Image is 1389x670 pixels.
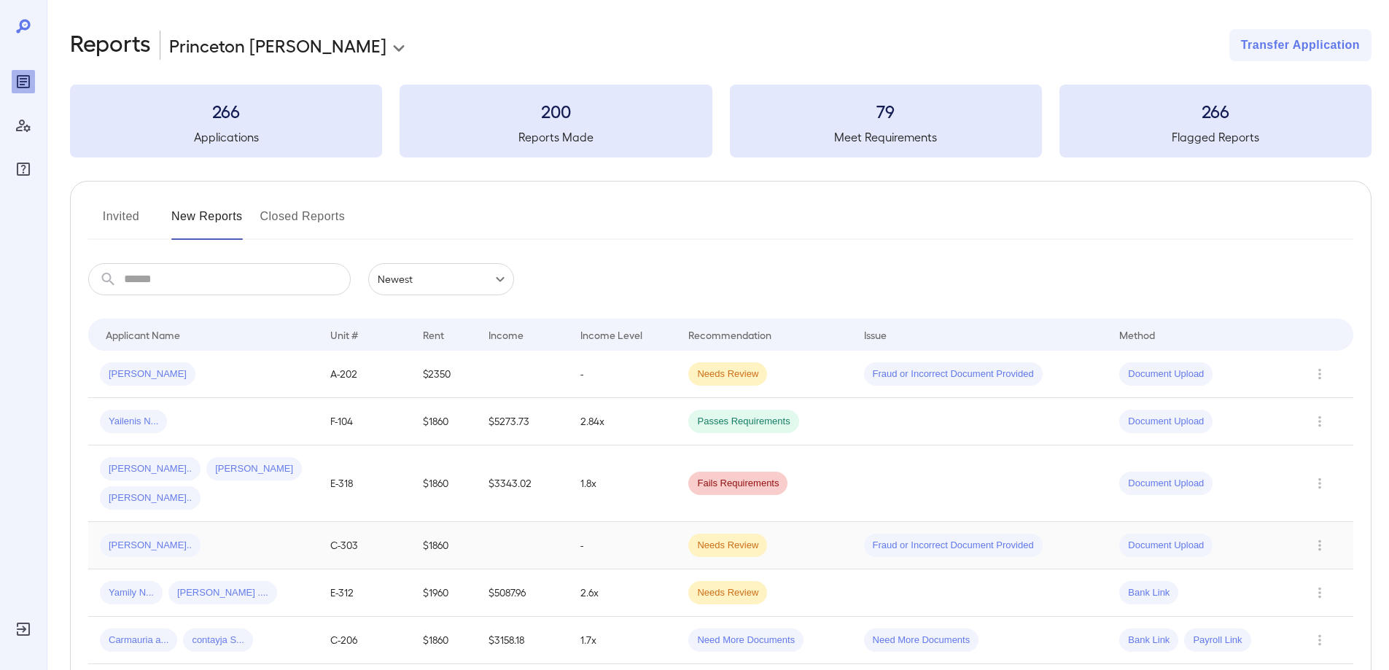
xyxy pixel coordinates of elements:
[319,398,411,445] td: F-104
[688,415,798,429] span: Passes Requirements
[1119,326,1155,343] div: Method
[477,398,569,445] td: $5273.73
[864,634,979,647] span: Need More Documents
[88,205,154,240] button: Invited
[100,367,195,381] span: [PERSON_NAME]
[319,351,411,398] td: A-202
[411,445,477,522] td: $1860
[1308,362,1331,386] button: Row Actions
[319,445,411,522] td: E-318
[477,569,569,617] td: $5087.96
[400,128,712,146] h5: Reports Made
[688,326,771,343] div: Recommendation
[489,326,524,343] div: Income
[70,29,151,61] h2: Reports
[569,569,677,617] td: 2.6x
[12,618,35,641] div: Log Out
[411,351,477,398] td: $2350
[100,634,177,647] span: Carmauria a...
[400,99,712,122] h3: 200
[569,617,677,664] td: 1.7x
[1119,367,1213,381] span: Document Upload
[368,263,514,295] div: Newest
[1308,581,1331,604] button: Row Actions
[168,586,277,600] span: [PERSON_NAME] ....
[1229,29,1372,61] button: Transfer Application
[1059,128,1372,146] h5: Flagged Reports
[100,539,201,553] span: [PERSON_NAME]..
[1308,628,1331,652] button: Row Actions
[1119,477,1213,491] span: Document Upload
[70,99,382,122] h3: 266
[730,128,1042,146] h5: Meet Requirements
[1119,539,1213,553] span: Document Upload
[688,477,787,491] span: Fails Requirements
[864,326,887,343] div: Issue
[319,569,411,617] td: E-312
[70,128,382,146] h5: Applications
[580,326,642,343] div: Income Level
[688,367,767,381] span: Needs Review
[1119,586,1178,600] span: Bank Link
[864,539,1043,553] span: Fraud or Incorrect Document Provided
[260,205,346,240] button: Closed Reports
[12,157,35,181] div: FAQ
[319,617,411,664] td: C-206
[864,367,1043,381] span: Fraud or Incorrect Document Provided
[70,85,1372,157] summary: 266Applications200Reports Made79Meet Requirements266Flagged Reports
[206,462,302,476] span: [PERSON_NAME]
[1308,534,1331,557] button: Row Actions
[183,634,253,647] span: contayja S...
[411,522,477,569] td: $1860
[1308,410,1331,433] button: Row Actions
[106,326,180,343] div: Applicant Name
[411,617,477,664] td: $1860
[569,522,677,569] td: -
[12,70,35,93] div: Reports
[330,326,358,343] div: Unit #
[423,326,446,343] div: Rent
[1184,634,1250,647] span: Payroll Link
[1119,634,1178,647] span: Bank Link
[1308,472,1331,495] button: Row Actions
[688,634,804,647] span: Need More Documents
[411,569,477,617] td: $1960
[171,205,243,240] button: New Reports
[569,398,677,445] td: 2.84x
[569,351,677,398] td: -
[319,522,411,569] td: C-303
[1119,415,1213,429] span: Document Upload
[569,445,677,522] td: 1.8x
[730,99,1042,122] h3: 79
[688,539,767,553] span: Needs Review
[688,586,767,600] span: Needs Review
[411,398,477,445] td: $1860
[477,445,569,522] td: $3343.02
[169,34,386,57] p: Princeton [PERSON_NAME]
[477,617,569,664] td: $3158.18
[1059,99,1372,122] h3: 266
[100,415,167,429] span: Yailenis N...
[100,586,163,600] span: Yamily N...
[100,491,201,505] span: [PERSON_NAME]..
[12,114,35,137] div: Manage Users
[100,462,201,476] span: [PERSON_NAME]..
